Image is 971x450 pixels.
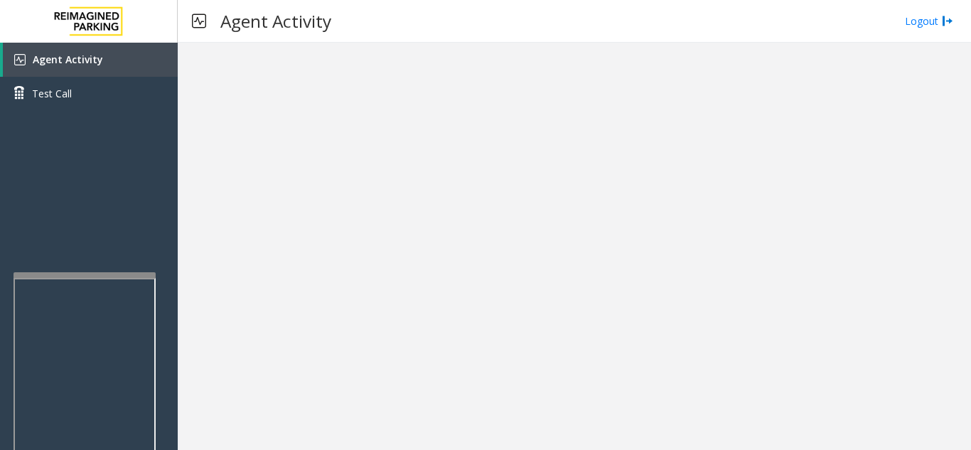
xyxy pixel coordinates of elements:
span: Test Call [32,86,72,101]
img: logout [942,14,953,28]
img: pageIcon [192,4,206,38]
span: Agent Activity [33,53,103,66]
img: 'icon' [14,54,26,65]
a: Agent Activity [3,43,178,77]
a: Logout [905,14,953,28]
h3: Agent Activity [213,4,338,38]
